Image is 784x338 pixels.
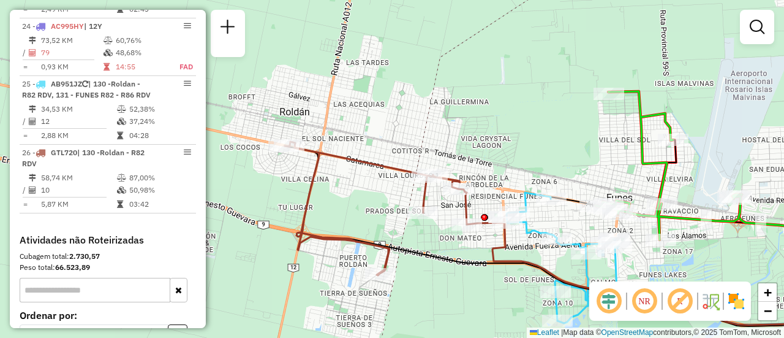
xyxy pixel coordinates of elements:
[117,201,123,208] i: Tempo total em rota
[184,80,191,87] em: Opções
[22,184,28,196] td: /
[129,198,190,210] td: 03:42
[701,291,720,311] img: Fluxo de ruas
[129,103,190,115] td: 52,38%
[22,21,102,31] span: 24 -
[764,303,772,318] span: −
[20,262,196,273] div: Peso total:
[22,148,145,168] span: 26 -
[594,286,624,316] span: Ocultar deslocamento
[166,61,194,73] td: FAD
[40,61,103,73] td: 0,93 KM
[20,251,196,262] div: Cubagem total:
[758,302,777,320] a: Zoom out
[115,34,166,47] td: 60,76%
[51,79,82,88] span: AB951JZ
[22,115,28,128] td: /
[40,115,116,128] td: 12
[29,37,36,44] i: Distância Total
[129,172,190,184] td: 87,00%
[20,234,196,246] h4: Atividades não Roteirizadas
[758,283,777,302] a: Zoom in
[40,47,103,59] td: 79
[117,132,123,139] i: Tempo total em rota
[40,172,116,184] td: 58,74 KM
[601,328,654,337] a: OpenStreetMap
[184,148,191,156] em: Opções
[104,49,113,56] i: % de utilização da cubagem
[40,184,116,196] td: 10
[745,15,769,39] a: Exibir filtros
[29,174,36,182] i: Distância Total
[51,21,84,31] span: AC995HY
[117,186,126,194] i: % de utilização da cubagem
[117,106,126,113] i: % de utilização do peso
[561,328,563,337] span: |
[82,80,88,88] i: Veículo já utilizado nesta sessão
[40,198,116,210] td: 5,87 KM
[22,79,151,99] span: 25 -
[665,286,695,316] span: Exibir rótulo
[51,148,77,157] span: GTL720
[530,328,559,337] a: Leaflet
[129,115,190,128] td: 37,24%
[29,186,36,194] i: Total de Atividades
[104,63,110,71] i: Tempo total em rota
[216,15,240,42] a: Nova sessão e pesquisa
[117,118,126,125] i: % de utilização da cubagem
[630,286,659,316] span: Ocultar NR
[115,47,166,59] td: 48,68%
[20,308,196,323] label: Ordenar por:
[29,49,36,56] i: Total de Atividades
[129,129,190,142] td: 04:28
[22,47,28,59] td: /
[22,129,28,142] td: =
[22,148,145,168] span: | 130 -Roldan - R82 RDV
[104,37,113,44] i: % de utilização do peso
[22,79,151,99] span: | 130 -Roldan - R82 RDV, 131 - FUNES R82 - R86 RDV
[115,61,166,73] td: 14:55
[29,118,36,125] i: Total de Atividades
[84,21,102,31] span: | 12Y
[726,291,746,311] img: Exibir/Ocultar setores
[22,198,28,210] td: =
[184,22,191,29] em: Opções
[29,106,36,113] i: Distância Total
[129,184,190,196] td: 50,98%
[55,263,90,272] strong: 66.523,89
[40,103,116,115] td: 34,53 KM
[527,328,784,338] div: Map data © contributors,© 2025 TomTom, Microsoft
[69,252,100,261] strong: 2.730,57
[22,61,28,73] td: =
[117,174,126,182] i: % de utilização do peso
[764,285,772,300] span: +
[40,34,103,47] td: 73,52 KM
[40,129,116,142] td: 2,88 KM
